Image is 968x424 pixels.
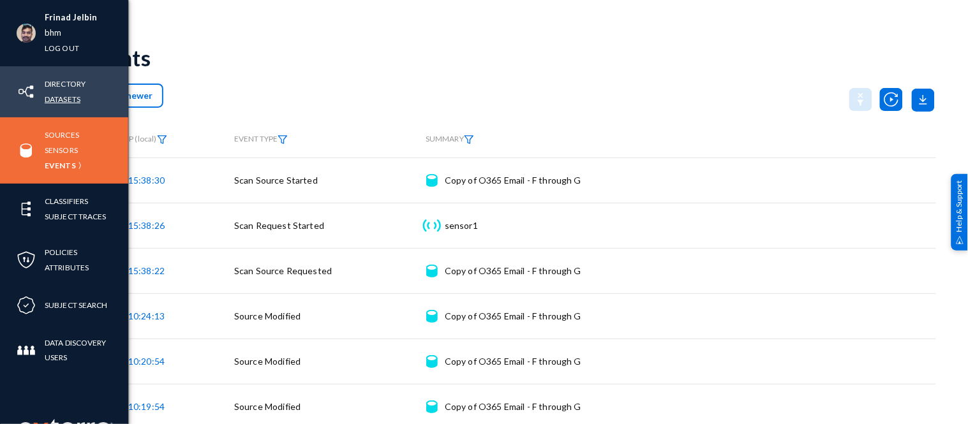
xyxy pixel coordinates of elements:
[128,356,165,367] span: 10:20:54
[445,174,581,187] div: Copy of O365 Email - F through G
[157,135,167,144] img: icon-filter.svg
[426,134,474,143] span: SUMMARY
[45,158,76,173] a: Events
[464,135,474,144] img: icon-filter.svg
[278,135,288,144] img: icon-filter.svg
[45,41,79,55] a: Log out
[45,194,88,208] a: Classifiers
[445,400,581,413] div: Copy of O365 Email - F through G
[445,265,581,277] div: Copy of O365 Email - F through G
[880,88,903,111] img: icon-utility-autoscan.svg
[128,265,165,276] span: 15:38:22
[128,220,165,231] span: 15:38:26
[234,311,301,321] span: Source Modified
[445,310,581,323] div: Copy of O365 Email - F through G
[45,128,79,142] a: Sources
[128,401,165,412] span: 10:19:54
[426,310,437,323] img: icon-source.svg
[17,82,36,101] img: icon-inventory.svg
[45,209,107,224] a: Subject Traces
[234,175,318,186] span: Scan Source Started
[956,236,964,244] img: help_support.svg
[234,401,301,412] span: Source Modified
[445,355,581,368] div: Copy of O365 Email - F through G
[45,335,128,365] a: Data Discovery Users
[45,143,78,157] a: Sensors
[426,174,437,187] img: icon-source.svg
[951,173,968,250] div: Help & Support
[17,141,36,160] img: icon-sources.svg
[234,356,301,367] span: Source Modified
[234,135,288,144] span: EVENT TYPE
[17,200,36,219] img: icon-elements.svg
[426,400,437,413] img: icon-source.svg
[234,220,324,231] span: Scan Request Started
[45,26,61,40] a: bhm
[45,10,98,26] li: Frinad Jelbin
[421,219,442,232] img: icon-sensor.svg
[45,245,77,260] a: Policies
[45,298,108,312] a: Subject Search
[91,134,167,143] span: TIMESTAMP (local)
[234,265,332,276] span: Scan Source Requested
[17,24,36,43] img: ACg8ocK1ZkZ6gbMmCU1AeqPIsBvrTWeY1xNXvgxNjkUXxjcqAiPEIvU=s96-c
[45,260,89,275] a: Attributes
[17,296,36,315] img: icon-compliance.svg
[426,355,437,368] img: icon-source.svg
[426,265,437,277] img: icon-source.svg
[45,92,80,106] a: Datasets
[128,175,165,186] span: 15:38:30
[445,219,478,232] div: sensor1
[17,341,36,360] img: icon-members.svg
[17,251,36,270] img: icon-policies.svg
[45,77,86,91] a: Directory
[128,311,165,321] span: 10:24:13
